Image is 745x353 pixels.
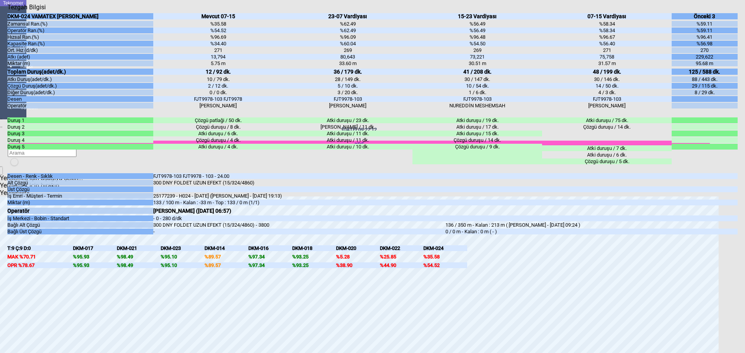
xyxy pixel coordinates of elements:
div: - [153,229,445,234]
div: Kapasite Ran.(%) [7,41,153,46]
div: Tezgah Bilgisi [7,3,49,11]
div: Atki duruşu / 6 dk. [153,131,283,136]
div: 88 / 443 dk. [672,76,737,82]
div: %60.04 [283,41,412,46]
div: FJT9978-103 FJT9978 [153,96,283,102]
div: Çözgü Duruş(adet/dk.) [7,83,153,89]
div: 8 / 29 dk. [672,90,737,95]
div: 269 [412,47,542,53]
div: Atki duruşu / 23 dk. [283,117,412,123]
div: İş Merkezi - Bobin - Standart [7,215,153,221]
div: OPR %78.67 [7,262,73,268]
div: DKM-016 [248,245,292,251]
div: NUREDDİN MESHEMSAH [412,103,542,108]
div: %56.49 [412,28,542,33]
div: Çözgü duruşu / 4 dk. [153,137,283,143]
div: DKM-023 [161,245,204,251]
div: Operatör Ran.(%) [7,28,153,33]
div: Alt Çözgü [7,180,153,186]
div: 25177239 - H024 - [DATE] ([PERSON_NAME] - [DATE] 19:13) [153,193,445,199]
div: Miktar (m) [7,200,153,205]
div: 5.75 m [153,60,283,66]
div: %38.90 [336,262,380,268]
div: Çözgü duruşu / 5 dk. [542,158,672,164]
div: %59.11 [672,21,737,27]
div: Duruş 2 [7,124,153,130]
div: 269 [283,47,412,53]
div: DKM-022 [380,245,424,251]
div: %95.10 [161,262,204,268]
div: 125 / 588 dk. [672,69,737,75]
div: - 0 - 280 d/dk [153,215,445,221]
div: DKM-018 [292,245,336,251]
div: 30.51 m [412,60,542,66]
div: Atki duruşu / 17 dk. [412,124,542,130]
div: %93.25 [292,262,336,268]
div: Atki duruşu / 11 dk. [283,131,412,136]
div: %44.90 [380,262,424,268]
div: 300 DNY FOLDET UZUN EFEKT (15/324/4860) - 3800 [153,222,445,228]
div: [PERSON_NAME] [153,103,283,108]
div: %98.49 [117,262,161,268]
div: Atkı Duruş(adet/dk.) [7,76,153,82]
div: 300 DNY FOLDET UZUN EFEKT (15/324/4860) [153,180,445,186]
div: 95.68 m [672,60,737,66]
div: [PERSON_NAME] [283,103,412,108]
div: Önceki 3 [672,13,737,19]
div: MAK %70.71 [7,254,73,260]
div: Bağlı Üst Çözgü [7,229,153,234]
div: 4 / 3 dk. [542,90,672,95]
div: %35.58 [423,254,467,260]
div: 33.60 m [283,60,412,66]
div: %58.34 [542,28,672,33]
div: Ort. Hız (d/dk) [7,47,153,53]
div: %59.11 [672,28,737,33]
div: %95.10 [161,254,204,260]
div: %34.40 [153,41,283,46]
div: %25.85 [380,254,424,260]
div: 07-15 Vardiyası [542,13,672,19]
div: %96.67 [542,34,672,40]
div: Zamansal Ran.(%) [7,21,153,27]
div: %5.28 [336,254,380,260]
div: %98.49 [117,254,161,260]
div: Çözgü duruşu / 14 dk. [542,124,672,145]
div: %96.09 [283,34,412,40]
div: Duruş 1 [7,117,153,123]
div: Çözgü duruşu / 9 dk. [412,144,542,164]
div: 5 / 10 dk. [283,83,412,89]
div: %95.93 [73,262,117,268]
div: Operatör [7,208,153,214]
div: Duruş 5 [7,144,153,150]
div: DKM-021 [117,245,161,251]
div: %97.34 [248,262,292,268]
div: 41 / 208 dk. [412,69,542,75]
div: 229,622 [672,54,737,60]
div: Mevcut 07-15 [153,13,283,19]
div: 80,643 [283,54,412,60]
div: Desen [7,96,153,102]
div: 0 / 0 dk. [153,90,283,95]
div: %89.57 [204,254,248,260]
div: Atki duruşu / 75 dk. [542,117,672,123]
div: [PERSON_NAME] / 11 dk. [283,124,412,130]
div: 30 / 147 dk. [412,76,542,82]
div: Duruş 4 [7,137,153,143]
div: 10 / 54 dk. [412,83,542,89]
div: Diğer Duruş(adet/dk.) [7,90,153,95]
div: 13,794 [153,54,283,60]
div: Miktar (m) [7,60,153,66]
div: DKM-014 [204,245,248,251]
div: %96.48 [412,34,542,40]
div: 14 / 50 dk. [542,83,672,89]
div: 48 / 199 dk. [542,69,672,75]
div: 30 / 146 dk. [542,76,672,82]
div: DKM-024 [423,245,467,251]
div: %56.98 [672,41,737,46]
div: %56.49 [412,21,542,27]
div: 133 / 100 m - Kalan : -33 m - Top : 133 / 0 m (1/1) [153,200,445,205]
div: %62.49 [283,28,412,33]
div: 23-07 Vardiyası [283,13,412,19]
div: Çözgü duruşu / 14 dk. [412,137,542,143]
div: Toplam Duruş(adet/dk.) [7,69,153,75]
